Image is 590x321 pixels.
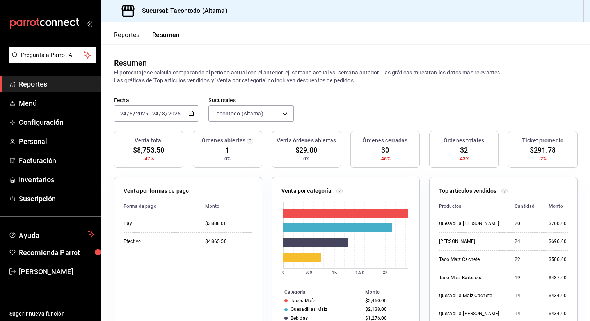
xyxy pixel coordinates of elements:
span: 0% [224,155,231,162]
div: Taco Maíz Barbacoa [439,275,502,281]
div: $506.00 [549,256,568,263]
h3: Órdenes totales [444,137,484,145]
span: Facturación [19,155,95,166]
text: 1K [332,270,337,275]
div: Quesadilla [PERSON_NAME] [439,310,502,317]
div: Quesadilla [PERSON_NAME] [439,220,502,227]
span: - [149,110,151,117]
span: 30 [381,145,389,155]
span: Pregunta a Parrot AI [21,51,84,59]
th: Monto [199,198,252,215]
label: Sucursales [208,98,293,103]
div: $2,450.00 [365,298,407,303]
div: Quesadillas Maíz [291,307,327,312]
p: Venta por categoría [281,187,332,195]
div: $760.00 [549,220,568,227]
th: Categoría [272,288,362,296]
div: $1,276.00 [365,316,407,321]
h3: Ticket promedio [522,137,563,145]
span: Sugerir nueva función [9,310,95,318]
span: $8,753.50 [133,145,164,155]
div: $434.00 [549,293,568,299]
span: Tacontodo (Altama) [213,110,263,117]
span: Personal [19,136,95,147]
span: $291.78 [530,145,556,155]
button: Reportes [114,31,140,44]
span: [PERSON_NAME] [19,266,95,277]
span: / [133,110,135,117]
span: -47% [143,155,154,162]
h3: Sucursal: Tacontodo (Altama) [136,6,227,16]
div: $437.00 [549,275,568,281]
a: Pregunta a Parrot AI [5,57,96,65]
span: Recomienda Parrot [19,247,95,258]
span: Reportes [19,79,95,89]
span: Suscripción [19,193,95,204]
span: 0% [303,155,309,162]
input: -- [162,110,165,117]
text: 1.5K [355,270,364,275]
h3: Órdenes abiertas [202,137,245,145]
div: $434.00 [549,310,568,317]
span: -2% [539,155,547,162]
div: Taco Maíz Cachete [439,256,502,263]
span: / [159,110,161,117]
div: Pay [124,220,193,227]
p: Venta por formas de pago [124,187,189,195]
text: 500 [305,270,312,275]
th: Productos [439,198,508,215]
div: $3,888.00 [205,220,252,227]
button: Resumen [152,31,180,44]
span: Menú [19,98,95,108]
text: 2K [383,270,388,275]
p: El porcentaje se calcula comparando el período actual con el anterior, ej. semana actual vs. sema... [114,69,578,84]
span: Inventarios [19,174,95,185]
span: / [127,110,129,117]
h3: Venta total [135,137,163,145]
div: $2,138.00 [365,307,407,312]
div: [PERSON_NAME] [439,238,502,245]
div: Bebidas [291,316,308,321]
th: Cantidad [508,198,542,215]
span: Ayuda [19,229,85,239]
div: 14 [515,293,536,299]
input: ---- [168,110,181,117]
th: Monto [542,198,568,215]
span: -43% [458,155,469,162]
div: 24 [515,238,536,245]
div: Resumen [114,57,147,69]
div: 19 [515,275,536,281]
div: Tacos Maíz [291,298,315,303]
th: Forma de pago [124,198,199,215]
input: ---- [135,110,149,117]
div: Quesadilla Maíz Cachete [439,293,502,299]
p: Top artículos vendidos [439,187,496,195]
input: -- [129,110,133,117]
th: Monto [362,288,419,296]
div: navigation tabs [114,31,180,44]
div: 20 [515,220,536,227]
input: -- [120,110,127,117]
span: Configuración [19,117,95,128]
h3: Órdenes cerradas [363,137,407,145]
div: Efectivo [124,238,193,245]
button: open_drawer_menu [86,20,92,27]
input: -- [152,110,159,117]
span: 32 [460,145,468,155]
div: 14 [515,310,536,317]
div: $4,865.50 [205,238,252,245]
label: Fecha [114,98,199,103]
span: $29.00 [295,145,317,155]
button: Pregunta a Parrot AI [9,47,96,63]
span: -46% [380,155,391,162]
h3: Venta órdenes abiertas [277,137,336,145]
text: 0 [282,270,284,275]
span: 1 [226,145,229,155]
div: 22 [515,256,536,263]
div: $696.00 [549,238,568,245]
span: / [165,110,168,117]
